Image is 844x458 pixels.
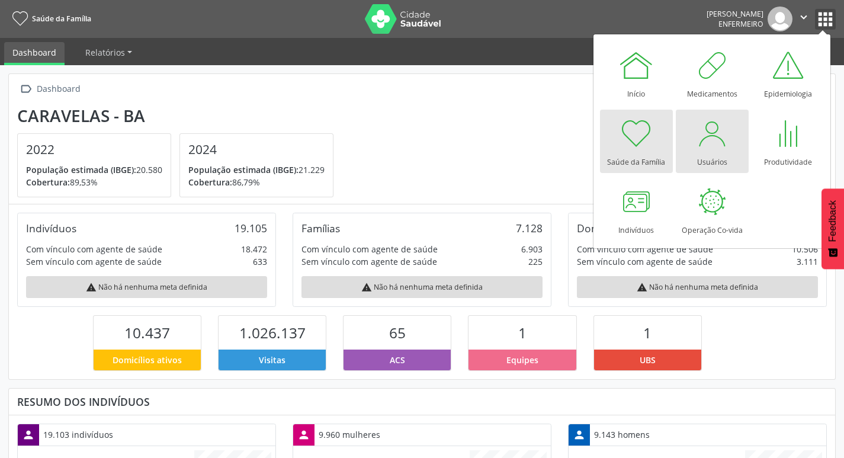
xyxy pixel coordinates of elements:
i: person [22,428,35,441]
div: Não há nenhuma meta definida [577,276,818,298]
p: 21.229 [188,164,325,176]
span: Enfermeiro [718,19,763,29]
a: Relatórios [77,42,140,63]
div: Sem vínculo com agente de saúde [26,255,162,268]
span: ACS [390,354,405,366]
div: Com vínculo com agente de saúde [301,243,438,255]
i:  [797,11,810,24]
div: Sem vínculo com agente de saúde [577,255,713,268]
button: Feedback - Mostrar pesquisa [821,188,844,269]
span: Relatórios [85,47,125,58]
span: 1 [518,323,527,342]
i: person [573,428,586,441]
p: 89,53% [26,176,162,188]
button: apps [815,9,836,30]
div: 10.506 [792,243,818,255]
span: Cobertura: [26,177,70,188]
div: Não há nenhuma meta definida [26,276,267,298]
i:  [17,81,34,98]
div: 9.960 mulheres [315,424,384,445]
a: Usuários [676,110,749,173]
span: Visitas [259,354,285,366]
div: [PERSON_NAME] [707,9,763,19]
a: Medicamentos [676,41,749,105]
div: Dashboard [34,81,82,98]
i: warning [361,282,372,293]
i: person [297,428,310,441]
span: Feedback [827,200,838,242]
div: 19.103 indivíduos [39,424,117,445]
div: 18.472 [241,243,267,255]
div: Resumo dos indivíduos [17,395,827,408]
h4: 2022 [26,142,162,157]
span: 1.026.137 [239,323,306,342]
a: Início [600,41,673,105]
span: População estimada (IBGE): [188,164,299,175]
h4: 2024 [188,142,325,157]
span: UBS [640,354,656,366]
a: Epidemiologia [752,41,824,105]
div: 225 [528,255,543,268]
i: warning [86,282,97,293]
div: 6.903 [521,243,543,255]
div: 3.111 [797,255,818,268]
div: Famílias [301,222,340,235]
div: Sem vínculo com agente de saúde [301,255,437,268]
div: Com vínculo com agente de saúde [577,243,713,255]
div: Não há nenhuma meta definida [301,276,543,298]
a: Produtividade [752,110,824,173]
span: Equipes [506,354,538,366]
span: 65 [389,323,406,342]
a:  Dashboard [17,81,82,98]
i: warning [637,282,647,293]
a: Saúde da Família [600,110,673,173]
p: 20.580 [26,164,162,176]
a: Indivíduos [600,178,673,241]
span: 10.437 [124,323,170,342]
button:  [792,7,815,31]
div: 7.128 [516,222,543,235]
a: Dashboard [4,42,65,65]
span: Domicílios ativos [113,354,182,366]
div: 19.105 [235,222,267,235]
div: Com vínculo com agente de saúde [26,243,162,255]
div: Domicílios [577,222,626,235]
div: 633 [253,255,267,268]
img: img [768,7,792,31]
div: 9.143 homens [590,424,654,445]
a: Operação Co-vida [676,178,749,241]
a: Saúde da Família [8,9,91,28]
span: Cobertura: [188,177,232,188]
span: Saúde da Família [32,14,91,24]
span: População estimada (IBGE): [26,164,136,175]
p: 86,79% [188,176,325,188]
div: Caravelas - BA [17,106,342,126]
span: 1 [643,323,652,342]
div: Indivíduos [26,222,76,235]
